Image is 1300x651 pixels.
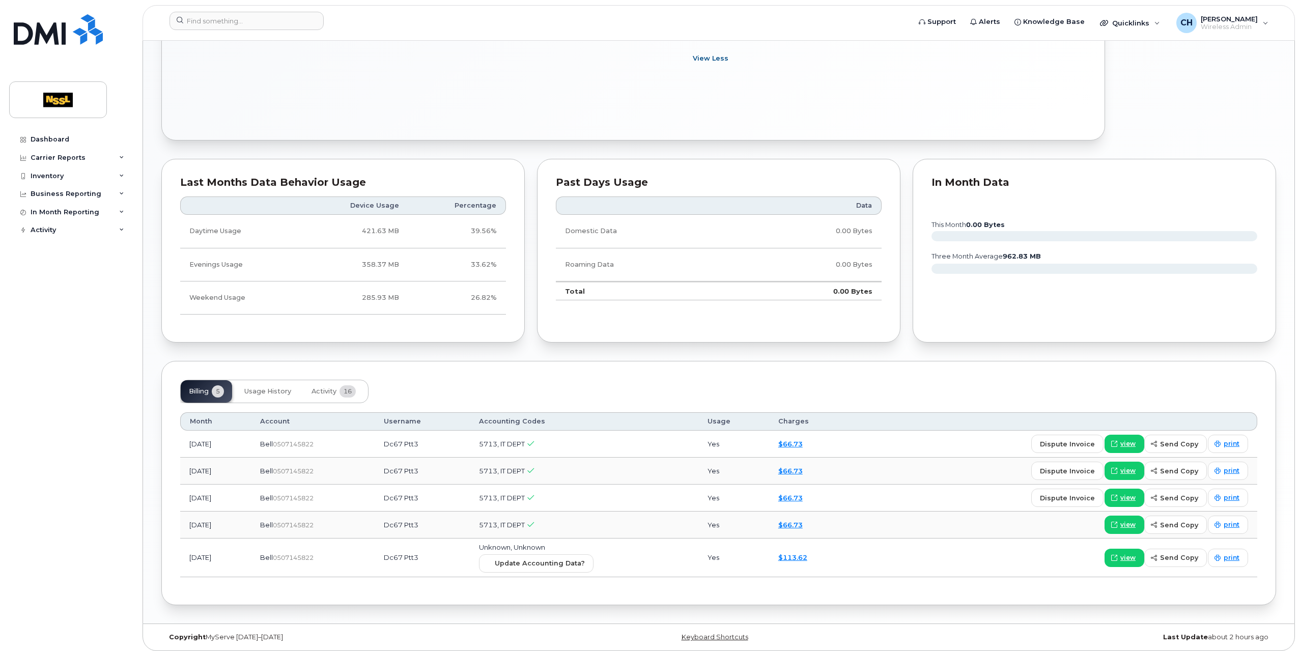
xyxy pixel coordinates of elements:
span: 0507145822 [273,554,314,561]
div: Quicklinks [1093,13,1167,33]
a: $66.73 [778,440,803,448]
th: Month [180,412,251,431]
div: In Month Data [931,178,1257,188]
a: view [1105,435,1144,453]
span: print [1224,466,1239,475]
td: Dc67 Ptt3 [375,512,470,539]
a: view [1105,462,1144,480]
a: view [1105,489,1144,507]
td: 39.56% [408,215,506,248]
span: view [1120,466,1136,475]
div: Chris Haun [1169,13,1276,33]
span: view [1120,520,1136,529]
th: Accounting Codes [470,412,698,431]
td: 421.63 MB [300,215,408,248]
td: [DATE] [180,485,251,512]
th: Device Usage [300,196,408,215]
span: 5713, IT DEPT [479,467,525,475]
td: Dc67 Ptt3 [375,485,470,512]
span: print [1224,553,1239,562]
a: Keyboard Shortcuts [682,633,748,641]
td: Yes [698,458,769,485]
button: send copy [1144,435,1207,453]
span: 5713, IT DEPT [479,440,525,448]
button: send copy [1144,462,1207,480]
span: 0507145822 [273,521,314,529]
span: dispute invoice [1040,466,1095,476]
span: 0507145822 [273,494,314,502]
span: CH [1180,17,1193,29]
a: $66.73 [778,494,803,502]
td: [DATE] [180,458,251,485]
span: Usage History [244,387,291,395]
span: Quicklinks [1112,19,1149,27]
th: Username [375,412,470,431]
span: 0507145822 [273,440,314,448]
strong: Last Update [1163,633,1208,641]
td: 33.62% [408,248,506,281]
span: dispute invoice [1040,493,1095,503]
td: Dc67 Ptt3 [375,431,470,458]
span: Alerts [979,17,1000,27]
text: three month average [931,252,1041,260]
span: Bell [260,494,273,502]
button: send copy [1144,489,1207,507]
td: Yes [698,485,769,512]
a: print [1208,462,1248,480]
td: Yes [698,431,769,458]
div: Last Months Data Behavior Usage [180,178,506,188]
tspan: 0.00 Bytes [966,221,1005,229]
a: print [1208,516,1248,534]
td: Roaming Data [556,248,735,281]
button: dispute invoice [1031,462,1104,480]
td: 0.00 Bytes [735,281,882,301]
button: dispute invoice [1031,435,1104,453]
a: print [1208,549,1248,567]
span: 0507145822 [273,467,314,475]
span: dispute invoice [1040,439,1095,449]
span: Wireless Admin [1201,23,1258,31]
div: about 2 hours ago [905,633,1276,641]
span: send copy [1160,466,1198,476]
td: Yes [698,539,769,577]
button: dispute invoice [1031,489,1104,507]
a: $66.73 [778,467,803,475]
span: view [1120,553,1136,562]
td: Yes [698,512,769,539]
input: Find something... [169,12,324,30]
span: view [1120,493,1136,502]
span: Bell [260,467,273,475]
td: 26.82% [408,281,506,315]
td: 0.00 Bytes [735,215,882,248]
a: view [1105,549,1144,567]
td: Total [556,281,735,301]
td: [DATE] [180,512,251,539]
th: Data [735,196,882,215]
td: [DATE] [180,431,251,458]
th: Charges [769,412,853,431]
text: this month [931,221,1005,229]
span: Bell [260,521,273,529]
span: Knowledge Base [1023,17,1085,27]
span: send copy [1160,553,1198,562]
button: Update Accounting Data? [479,554,594,573]
span: Unknown, Unknown [479,543,545,551]
span: send copy [1160,520,1198,530]
span: Bell [260,440,273,448]
a: print [1208,435,1248,453]
th: Account [251,412,374,431]
td: Domestic Data [556,215,735,248]
button: View Less [684,49,737,68]
a: Knowledge Base [1007,12,1092,32]
a: view [1105,516,1144,534]
span: send copy [1160,493,1198,503]
a: $66.73 [778,521,803,529]
span: Bell [260,553,273,561]
td: [DATE] [180,539,251,577]
span: view [1120,439,1136,448]
span: Activity [312,387,336,395]
span: Support [927,17,956,27]
th: Percentage [408,196,506,215]
td: 285.93 MB [300,281,408,315]
td: 358.37 MB [300,248,408,281]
